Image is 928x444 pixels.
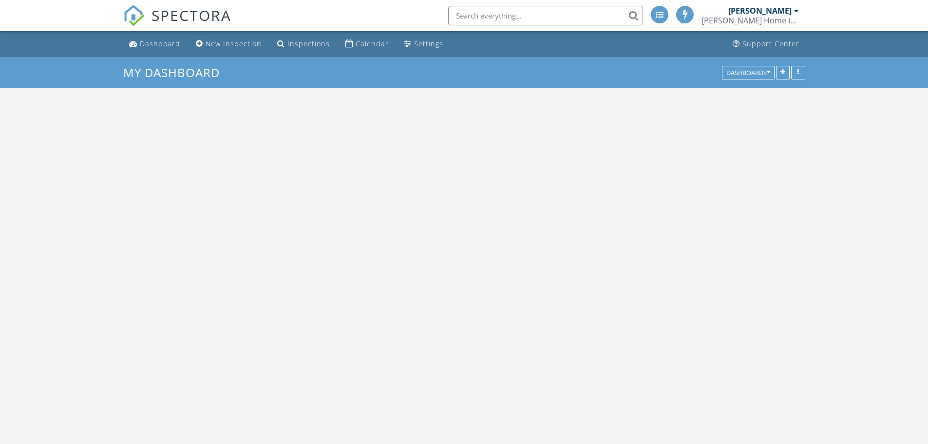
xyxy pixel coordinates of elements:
div: Dashboards [726,69,770,76]
a: SPECTORA [123,13,231,34]
div: New Inspection [206,39,262,48]
a: New Inspection [192,35,265,53]
div: Dashboard [140,39,180,48]
div: Inspections [287,39,330,48]
button: Dashboards [722,66,775,79]
a: Settings [400,35,447,53]
input: Search everything... [448,6,643,25]
a: Calendar [341,35,393,53]
div: Support Center [742,39,799,48]
div: [PERSON_NAME] [728,6,792,16]
img: The Best Home Inspection Software - Spectora [123,5,145,26]
a: My Dashboard [123,64,228,80]
a: Support Center [729,35,803,53]
div: Settings [414,39,443,48]
a: Inspections [273,35,334,53]
a: Dashboard [125,35,184,53]
div: Calendar [356,39,389,48]
span: SPECTORA [152,5,231,25]
div: Shelton Home Inspections [701,16,799,25]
